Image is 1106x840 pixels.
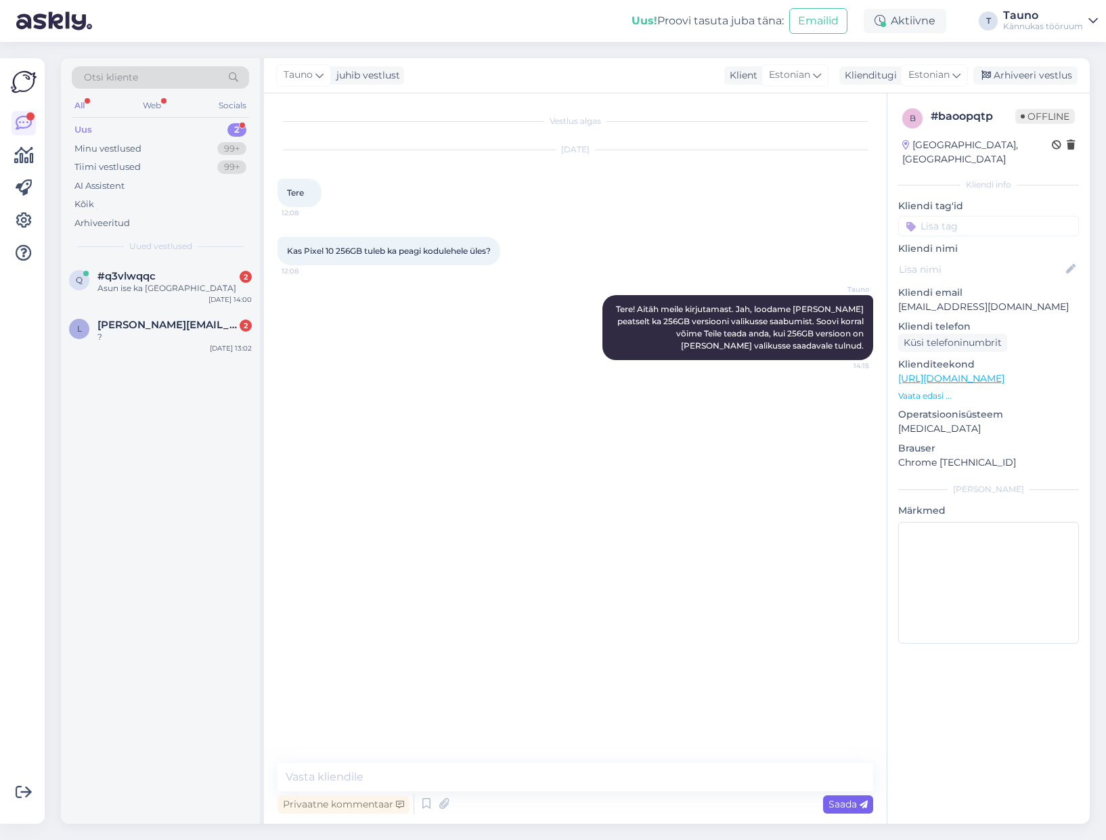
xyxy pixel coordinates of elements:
div: Kliendi info [898,179,1079,191]
div: [PERSON_NAME] [898,483,1079,495]
div: [DATE] 13:02 [210,343,252,353]
span: 12:08 [282,208,332,218]
p: Brauser [898,441,1079,456]
div: [DATE] 14:00 [208,294,252,305]
div: # baoopqtp [931,108,1015,125]
div: Arhiveeri vestlus [973,66,1078,85]
p: [EMAIL_ADDRESS][DOMAIN_NAME] [898,300,1079,314]
span: b [910,113,916,123]
div: Kõik [74,198,94,211]
div: All [72,97,87,114]
a: TaunoKännukas tööruum [1003,10,1098,32]
div: Uus [74,123,92,137]
div: AI Assistent [74,179,125,193]
span: Offline [1015,109,1075,124]
span: Tauno [284,68,313,83]
span: Tauno [818,284,869,294]
div: Küsi telefoninumbrit [898,334,1007,352]
div: Arhiveeritud [74,217,130,230]
span: Saada [828,798,868,810]
div: juhib vestlust [331,68,400,83]
p: [MEDICAL_DATA] [898,422,1079,436]
p: Kliendi tag'id [898,199,1079,213]
p: Vaata edasi ... [898,390,1079,402]
div: Aktiivne [864,9,946,33]
p: Kliendi email [898,286,1079,300]
div: 2 [240,271,252,283]
span: Uued vestlused [129,240,192,252]
span: l [77,324,82,334]
p: Kliendi telefon [898,319,1079,334]
div: Proovi tasuta juba täna: [632,13,784,29]
div: 2 [240,319,252,332]
p: Operatsioonisüsteem [898,407,1079,422]
div: 2 [227,123,246,137]
input: Lisa nimi [899,262,1063,277]
div: 99+ [217,160,246,174]
p: Klienditeekond [898,357,1079,372]
div: Minu vestlused [74,142,141,156]
span: lauri.kummel@gmail.com [97,319,238,331]
div: Socials [216,97,249,114]
span: Kas Pixel 10 256GB tuleb ka peagi kodulehele üles? [287,246,491,256]
p: Märkmed [898,504,1079,518]
div: Kännukas tööruum [1003,21,1083,32]
div: Tauno [1003,10,1083,21]
div: [GEOGRAPHIC_DATA], [GEOGRAPHIC_DATA] [902,138,1052,167]
div: T [979,12,998,30]
a: [URL][DOMAIN_NAME] [898,372,1004,384]
span: 12:08 [282,266,332,276]
div: Vestlus algas [278,115,873,127]
p: Chrome [TECHNICAL_ID] [898,456,1079,470]
input: Lisa tag [898,216,1079,236]
div: Klient [724,68,757,83]
div: Tiimi vestlused [74,160,141,174]
div: 99+ [217,142,246,156]
button: Emailid [789,8,847,34]
span: Tere [287,187,304,198]
span: q [76,275,83,285]
div: [DATE] [278,143,873,156]
span: Otsi kliente [84,70,138,85]
span: 14:15 [818,361,869,371]
span: Tere! Aitäh meile kirjutamast. Jah, loodame [PERSON_NAME] peatselt ka 256GB versiooni valikusse s... [616,304,866,351]
div: ? [97,331,252,343]
div: Web [140,97,164,114]
div: Asun ise ka [GEOGRAPHIC_DATA] [97,282,252,294]
p: Kliendi nimi [898,242,1079,256]
span: Estonian [769,68,810,83]
b: Uus! [632,14,657,27]
div: Klienditugi [839,68,897,83]
span: Estonian [908,68,950,83]
span: #q3vlwqqc [97,270,156,282]
div: Privaatne kommentaar [278,795,410,814]
img: Askly Logo [11,69,37,95]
